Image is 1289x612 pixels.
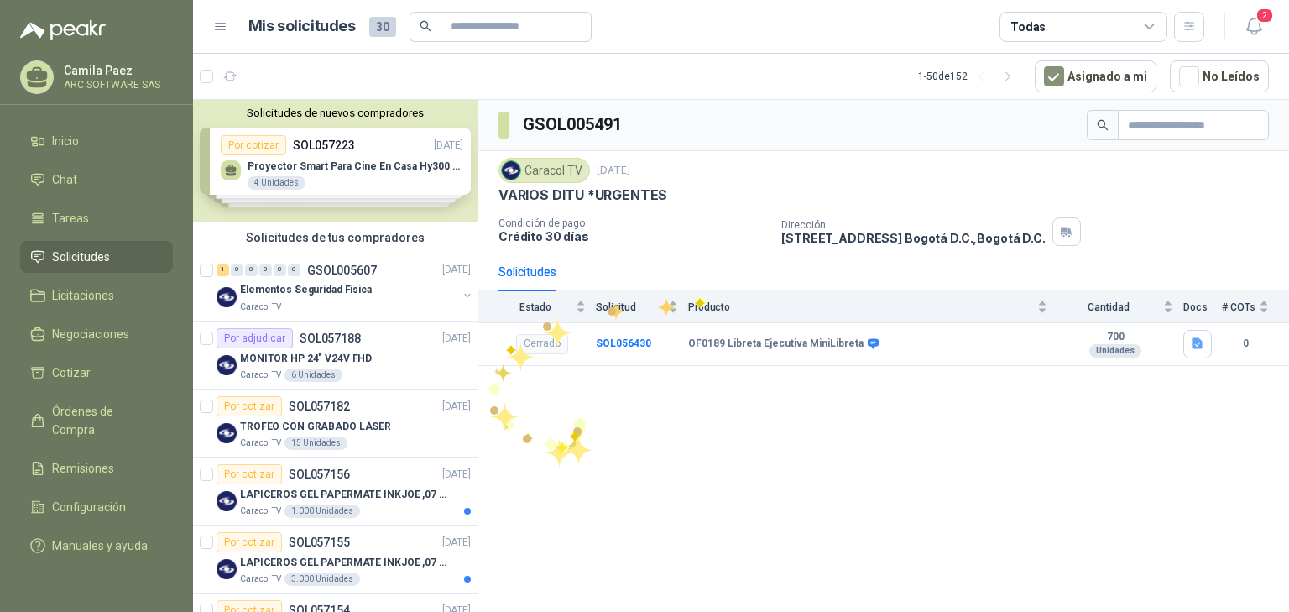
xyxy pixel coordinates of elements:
[1255,8,1274,24] span: 2
[193,100,478,222] div: Solicitudes de nuevos compradoresPor cotizarSOL057223[DATE] Proyector Smart Para Cine En Casa Hy3...
[420,20,431,32] span: search
[498,229,768,243] p: Crédito 30 días
[1222,336,1269,352] b: 0
[1010,18,1046,36] div: Todas
[781,219,1045,231] p: Dirección
[1239,12,1269,42] button: 2
[240,419,391,435] p: TROFEO CON GRABADO LÁSER
[217,559,237,579] img: Company Logo
[1097,119,1109,131] span: search
[240,487,449,503] p: LAPICEROS GEL PAPERMATE INKJOE ,07 1 LOGO 1 TINTA
[217,423,237,443] img: Company Logo
[231,264,243,276] div: 0
[688,291,1057,322] th: Producto
[442,263,471,279] p: [DATE]
[20,357,173,389] a: Cotizar
[1035,60,1156,92] button: Asignado a mi
[217,287,237,307] img: Company Logo
[1057,301,1160,313] span: Cantidad
[193,458,478,526] a: Por cotizarSOL057156[DATE] Company LogoLAPICEROS GEL PAPERMATE INKJOE ,07 1 LOGO 1 TINTACaracol T...
[217,328,293,348] div: Por adjudicar
[288,264,300,276] div: 0
[274,264,286,276] div: 0
[20,452,173,484] a: Remisiones
[64,65,169,76] p: Camila Paez
[284,505,360,518] div: 1.000 Unidades
[64,80,169,90] p: ARC SOFTWARE SAS
[248,14,356,39] h1: Mis solicitudes
[442,399,471,415] p: [DATE]
[442,331,471,347] p: [DATE]
[289,400,350,412] p: SOL057182
[596,291,688,322] th: Solicitud
[284,369,342,382] div: 6 Unidades
[52,170,77,189] span: Chat
[289,536,350,548] p: SOL057155
[240,437,281,450] p: Caracol TV
[688,337,864,351] b: OF0189 Libreta Ejecutiva MiniLibreta
[688,301,1034,313] span: Producto
[193,526,478,594] a: Por cotizarSOL057155[DATE] Company LogoLAPICEROS GEL PAPERMATE INKJOE ,07 1 LOGO 1 TINTACaracol T...
[20,241,173,273] a: Solicitudes
[20,20,106,40] img: Logo peakr
[1222,301,1255,313] span: # COTs
[596,301,665,313] span: Solicitud
[52,286,114,305] span: Licitaciones
[240,573,281,586] p: Caracol TV
[52,402,157,439] span: Órdenes de Compra
[1183,291,1222,322] th: Docs
[597,163,630,179] p: [DATE]
[596,337,651,349] b: SOL056430
[918,63,1021,90] div: 1 - 50 de 152
[442,535,471,551] p: [DATE]
[217,532,282,552] div: Por cotizar
[217,491,237,511] img: Company Logo
[307,264,377,276] p: GSOL005607
[240,301,281,314] p: Caracol TV
[369,17,396,37] span: 30
[193,322,478,390] a: Por adjudicarSOL057188[DATE] Company LogoMONITOR HP 24" V24V FHDCaracol TV6 Unidades
[498,301,572,313] span: Estado
[20,395,173,446] a: Órdenes de Compra
[502,161,520,180] img: Company Logo
[289,468,350,480] p: SOL057156
[240,369,281,382] p: Caracol TV
[52,132,79,150] span: Inicio
[217,464,282,484] div: Por cotizar
[284,437,347,450] div: 15 Unidades
[52,248,110,266] span: Solicitudes
[300,332,361,344] p: SOL057188
[20,318,173,350] a: Negociaciones
[1089,344,1141,358] div: Unidades
[1057,331,1173,344] b: 700
[20,164,173,196] a: Chat
[516,334,568,354] div: Cerrado
[217,396,282,416] div: Por cotizar
[523,112,624,138] h3: GSOL005491
[193,222,478,254] div: Solicitudes de tus compradores
[52,536,148,555] span: Manuales y ayuda
[240,555,449,571] p: LAPICEROS GEL PAPERMATE INKJOE ,07 1 LOGO 1 TINTA
[20,202,173,234] a: Tareas
[217,260,474,314] a: 1 0 0 0 0 0 GSOL005607[DATE] Company LogoElementos Seguridad FisicaCaracol TV
[781,231,1045,245] p: [STREET_ADDRESS] Bogotá D.C. , Bogotá D.C.
[20,491,173,523] a: Configuración
[259,264,272,276] div: 0
[1057,291,1183,322] th: Cantidad
[20,125,173,157] a: Inicio
[240,351,372,367] p: MONITOR HP 24" V24V FHD
[442,467,471,483] p: [DATE]
[498,217,768,229] p: Condición de pago
[20,280,173,311] a: Licitaciones
[498,263,556,281] div: Solicitudes
[240,283,372,299] p: Elementos Seguridad Fisica
[240,505,281,518] p: Caracol TV
[245,264,258,276] div: 0
[284,573,360,586] div: 3.000 Unidades
[1170,60,1269,92] button: No Leídos
[217,355,237,375] img: Company Logo
[200,107,471,119] button: Solicitudes de nuevos compradores
[52,364,91,382] span: Cotizar
[478,291,596,322] th: Estado
[217,264,229,276] div: 1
